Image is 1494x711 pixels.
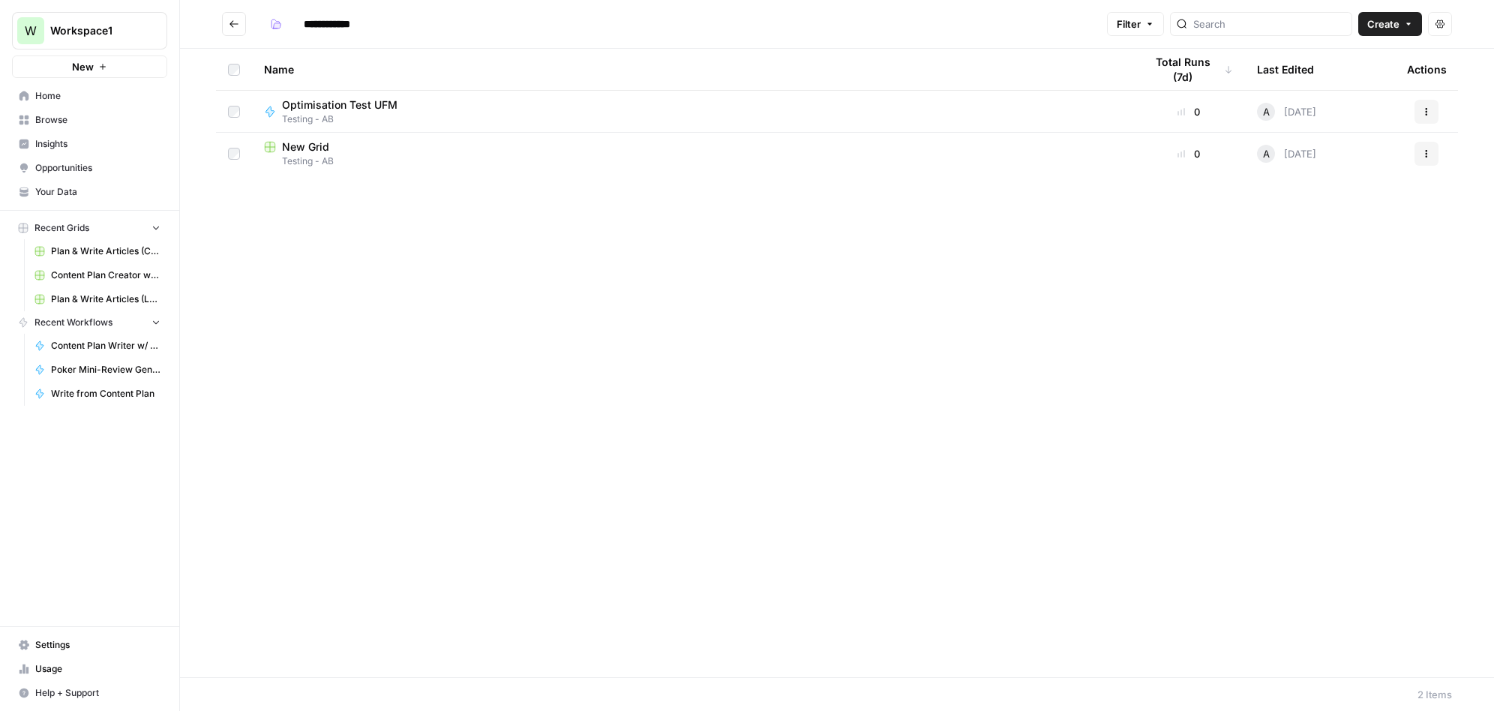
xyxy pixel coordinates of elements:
a: Settings [12,633,167,657]
button: Filter [1107,12,1164,36]
span: Filter [1117,16,1141,31]
span: Your Data [35,185,160,199]
span: Usage [35,662,160,676]
span: A [1263,146,1270,161]
span: Content Plan Creator with Brand Kit (COM Test) Grid [51,268,160,282]
div: 0 [1144,146,1233,161]
input: Search [1193,16,1345,31]
div: [DATE] [1257,103,1316,121]
button: Workspace: Workspace1 [12,12,167,49]
span: New [72,59,94,74]
span: Testing - AB [282,112,409,126]
span: Browse [35,113,160,127]
span: Recent Grids [34,221,89,235]
button: Help + Support [12,681,167,705]
button: New [12,55,167,78]
button: Recent Workflows [12,311,167,334]
a: Optimisation Test UFMTesting - AB [264,97,1120,126]
span: A [1263,104,1270,119]
span: Create [1367,16,1399,31]
a: Opportunities [12,156,167,180]
a: Home [12,84,167,108]
span: Insights [35,137,160,151]
a: Write from Content Plan [28,382,167,406]
div: 2 Items [1417,687,1452,702]
a: Your Data [12,180,167,204]
span: Content Plan Writer w/ Visual Suggestions [51,339,160,352]
div: 0 [1144,104,1233,119]
span: Workspace1 [50,23,141,38]
button: Recent Grids [12,217,167,239]
div: Name [264,49,1120,90]
div: Last Edited [1257,49,1314,90]
span: Help + Support [35,686,160,700]
span: W [25,22,37,40]
a: Plan & Write Articles (LUSPS) [28,287,167,311]
a: Insights [12,132,167,156]
span: Write from Content Plan [51,387,160,400]
a: Content Plan Writer w/ Visual Suggestions [28,334,167,358]
span: New Grid [282,139,329,154]
a: Content Plan Creator with Brand Kit (COM Test) Grid [28,263,167,287]
div: Total Runs (7d) [1144,49,1233,90]
span: Optimisation Test UFM [282,97,397,112]
span: Recent Workflows [34,316,112,329]
a: Usage [12,657,167,681]
span: Testing - AB [264,154,1120,168]
span: Settings [35,638,160,652]
span: Opportunities [35,161,160,175]
button: Go back [222,12,246,36]
span: Plan & Write Articles (LUSPS) [51,292,160,306]
span: Plan & Write Articles (COM) [51,244,160,258]
button: Create [1358,12,1422,36]
div: [DATE] [1257,145,1316,163]
a: Poker Mini-Review Generator [28,358,167,382]
span: Home [35,89,160,103]
a: Browse [12,108,167,132]
a: New GridTesting - AB [264,139,1120,168]
a: Plan & Write Articles (COM) [28,239,167,263]
span: Poker Mini-Review Generator [51,363,160,376]
div: Actions [1407,49,1447,90]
